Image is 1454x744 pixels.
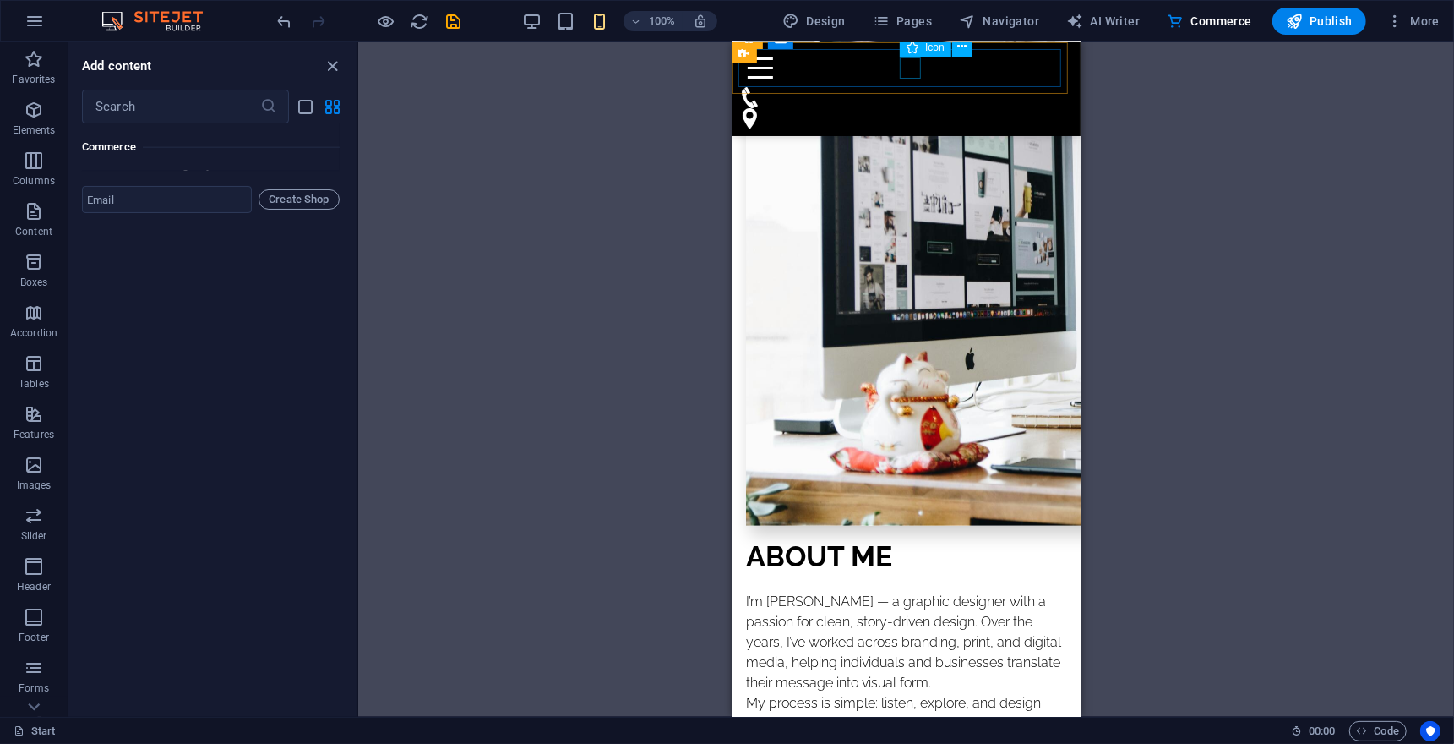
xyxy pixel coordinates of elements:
[444,11,464,31] button: save
[1357,721,1399,741] span: Code
[97,11,224,31] img: Editor Logo
[275,12,295,31] i: Undo: Insert preset assets (Ctrl+Z)
[82,137,340,157] h6: Commerce
[959,13,1039,30] span: Navigator
[14,428,54,441] p: Features
[1167,13,1252,30] span: Commerce
[410,11,430,31] button: reload
[323,96,343,117] button: grid-view
[14,721,56,741] a: Click to cancel selection. Double-click to open Pages
[411,12,430,31] i: Reload page
[19,377,49,391] p: Tables
[20,276,48,289] p: Boxes
[275,11,295,31] button: undo
[873,13,932,30] span: Pages
[82,186,252,213] input: Email
[17,580,51,594] p: Header
[952,8,1046,35] button: Navigator
[82,90,260,123] input: Search
[1420,721,1440,741] button: Usercentrics
[649,11,676,31] h6: 100%
[782,13,846,30] span: Design
[776,8,852,35] div: Design (Ctrl+Alt+Y)
[1291,721,1336,741] h6: Session time
[13,123,56,137] p: Elements
[259,189,340,210] button: Create Shop
[323,56,343,76] button: close panel
[376,11,396,31] button: Click here to leave preview mode and continue editing
[776,8,852,35] button: Design
[17,479,52,492] p: Images
[19,631,49,644] p: Footer
[1286,13,1353,30] span: Publish
[1272,8,1366,35] button: Publish
[1066,13,1140,30] span: AI Writer
[1386,13,1440,30] span: More
[82,56,152,76] h6: Add content
[1321,725,1323,737] span: :
[444,12,464,31] i: Save (Ctrl+S)
[1380,8,1446,35] button: More
[266,189,332,210] span: Create Shop
[12,73,55,86] p: Favorites
[296,96,316,117] button: list-view
[925,42,945,52] span: Icon
[19,681,49,695] p: Forms
[1349,721,1407,741] button: Code
[1309,721,1335,741] span: 00 00
[1160,8,1259,35] button: Commerce
[15,225,52,238] p: Content
[624,11,683,31] button: 100%
[1059,8,1146,35] button: AI Writer
[21,529,47,543] p: Slider
[866,8,939,35] button: Pages
[13,174,55,188] p: Columns
[693,14,708,29] i: On resize automatically adjust zoom level to fit chosen device.
[10,326,57,340] p: Accordion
